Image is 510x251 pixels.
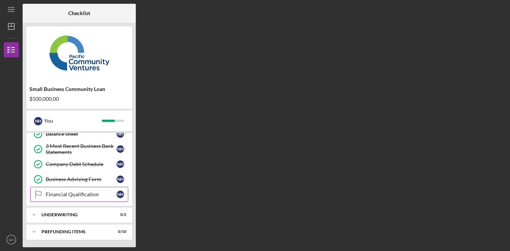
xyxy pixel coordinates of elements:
div: N H [117,130,124,138]
div: Company Debt Schedule [46,161,117,167]
div: 0 / 2 [113,213,126,217]
div: N H [117,191,124,198]
div: N H [117,176,124,183]
div: Financial Qualification [46,191,117,197]
img: Product logo [26,30,132,75]
b: Checklist [68,10,90,16]
button: NH [4,232,19,247]
div: N H [34,117,42,125]
div: 3 Most Recent Business Bank Statements [46,143,117,155]
div: You [44,114,102,127]
div: $500,000.00 [29,96,129,102]
div: Small Business Community Loan [29,86,129,92]
div: Balance Sheet [46,131,117,137]
a: 3 Most Recent Business Bank StatementsNH [30,142,128,157]
a: Company Debt ScheduleNH [30,157,128,172]
div: Underwriting [41,213,108,217]
a: Business Advising FormNH [30,172,128,187]
div: Business Advising Form [46,176,117,182]
div: N H [117,145,124,153]
div: 0 / 10 [113,229,126,234]
text: NH [9,238,14,242]
a: Balance SheetNH [30,126,128,142]
div: N H [117,160,124,168]
div: Prefunding Items [41,229,108,234]
a: Financial QualificationNH [30,187,128,202]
